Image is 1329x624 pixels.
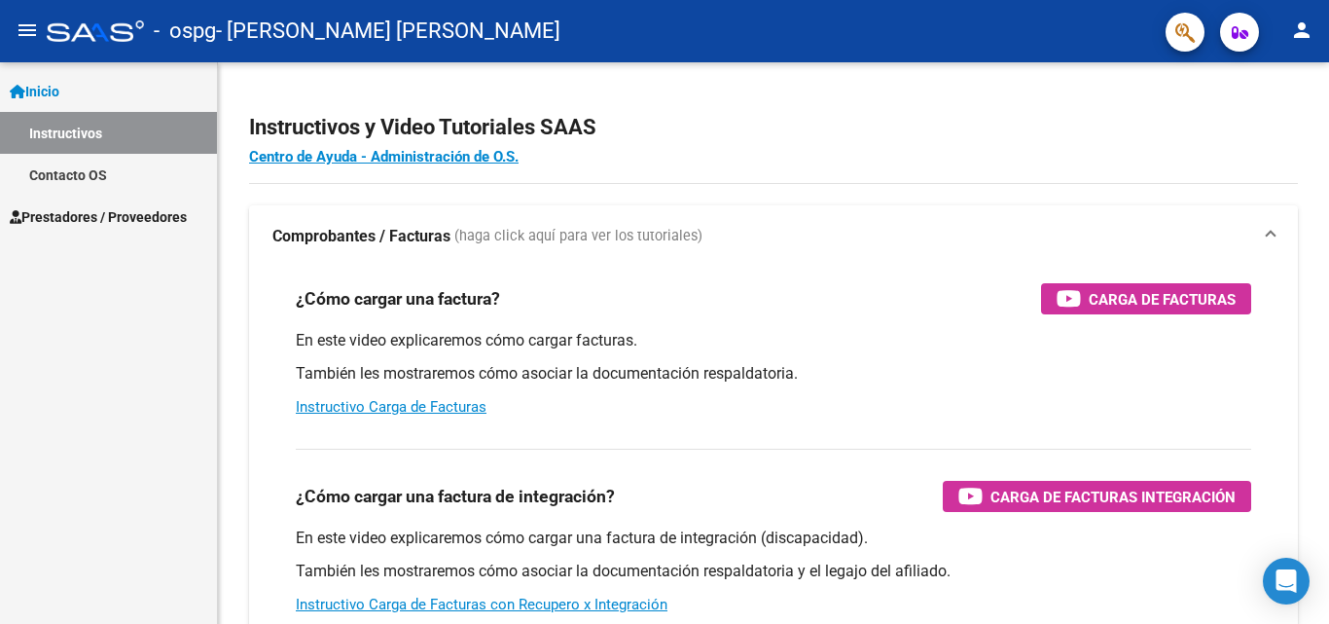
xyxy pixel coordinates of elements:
[296,330,1251,351] p: En este video explicaremos cómo cargar facturas.
[296,363,1251,385] p: También les mostraremos cómo asociar la documentación respaldatoria.
[10,206,187,228] span: Prestadores / Proveedores
[10,81,59,102] span: Inicio
[154,10,216,53] span: - ospg
[1089,287,1236,312] span: Carga de Facturas
[943,481,1251,512] button: Carga de Facturas Integración
[216,10,560,53] span: - [PERSON_NAME] [PERSON_NAME]
[296,561,1251,582] p: También les mostraremos cómo asociar la documentación respaldatoria y el legajo del afiliado.
[249,205,1298,268] mat-expansion-panel-header: Comprobantes / Facturas (haga click aquí para ver los tutoriales)
[296,528,1251,549] p: En este video explicaremos cómo cargar una factura de integración (discapacidad).
[272,226,450,247] strong: Comprobantes / Facturas
[454,226,702,247] span: (haga click aquí para ver los tutoriales)
[990,485,1236,509] span: Carga de Facturas Integración
[1041,283,1251,314] button: Carga de Facturas
[16,18,39,42] mat-icon: menu
[296,596,667,613] a: Instructivo Carga de Facturas con Recupero x Integración
[249,148,519,165] a: Centro de Ayuda - Administración de O.S.
[296,398,486,416] a: Instructivo Carga de Facturas
[249,109,1298,146] h2: Instructivos y Video Tutoriales SAAS
[1290,18,1313,42] mat-icon: person
[1263,558,1310,605] div: Open Intercom Messenger
[296,483,615,510] h3: ¿Cómo cargar una factura de integración?
[296,285,500,312] h3: ¿Cómo cargar una factura?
